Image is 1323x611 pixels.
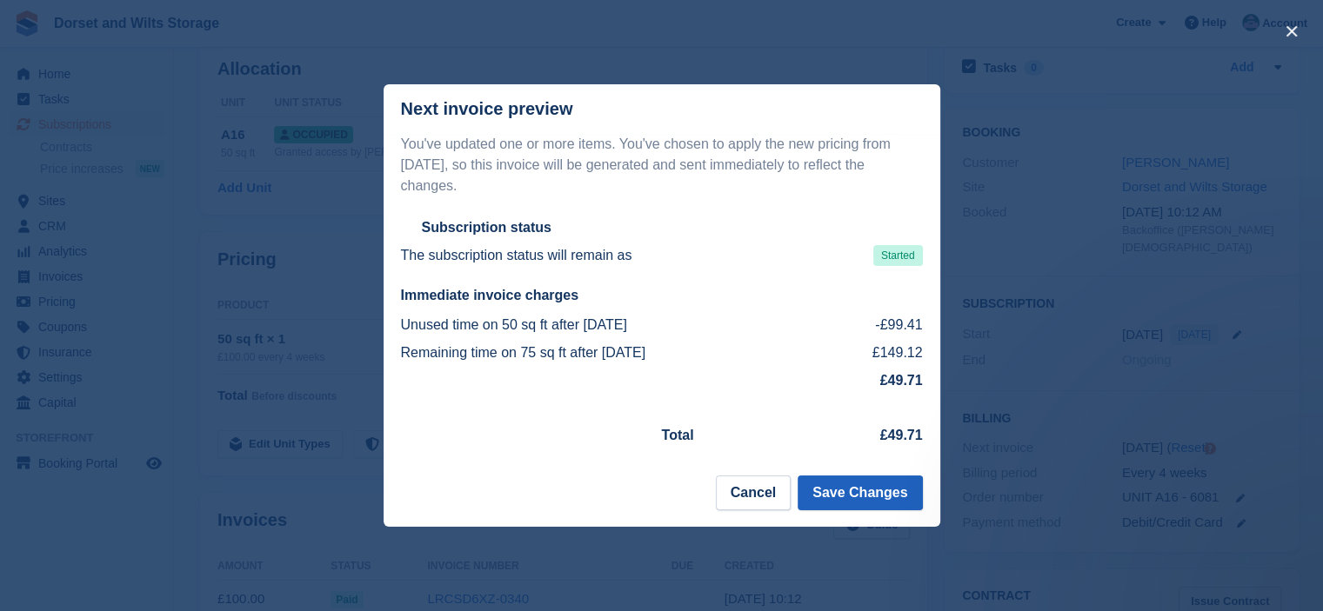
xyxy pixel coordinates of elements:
[833,311,922,339] td: -£99.41
[873,245,923,266] span: Started
[833,339,922,367] td: £149.12
[401,245,632,266] p: The subscription status will remain as
[798,475,922,510] button: Save Changes
[422,219,551,236] h2: Subscription status
[401,339,834,367] td: Remaining time on 75 sq ft after [DATE]
[401,311,834,339] td: Unused time on 50 sq ft after [DATE]
[880,373,923,388] strong: £49.71
[401,134,923,196] p: You've updated one or more items. You've chosen to apply the new pricing from [DATE], so this inv...
[880,428,923,442] strong: £49.71
[1278,17,1306,45] button: close
[662,428,694,442] strong: Total
[401,99,573,119] p: Next invoice preview
[401,287,923,304] h2: Immediate invoice charges
[716,475,791,510] button: Cancel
